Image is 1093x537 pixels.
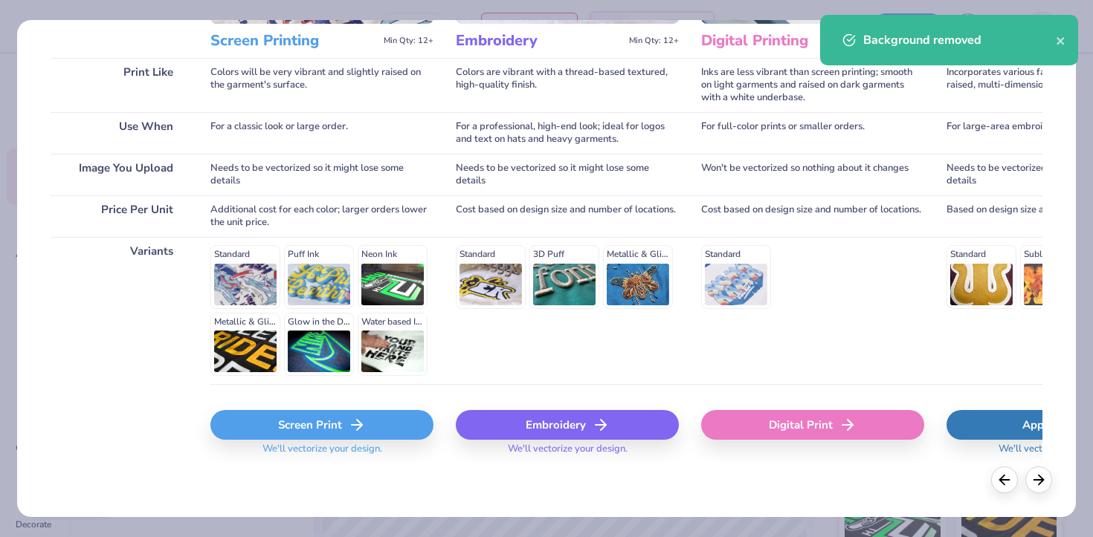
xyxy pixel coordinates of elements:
div: Won't be vectorized so nothing about it changes [701,154,924,195]
button: close [1056,31,1066,49]
div: Background removed [863,31,1056,49]
div: For a professional, high-end look; ideal for logos and text on hats and heavy garments. [456,112,679,154]
h3: Embroidery [456,31,623,51]
span: We'll vectorize your design. [257,443,388,464]
h3: Digital Printing [701,31,868,51]
div: Colors are vibrant with a thread-based textured, high-quality finish. [456,58,679,112]
div: For a classic look or large order. [210,112,433,154]
div: Screen Print [210,410,433,440]
div: Colors will be very vibrant and slightly raised on the garment's surface. [210,58,433,112]
div: Price Per Unit [51,195,188,237]
div: Digital Print [701,410,924,440]
h3: Screen Printing [210,31,378,51]
div: Cost based on design size and number of locations. [701,195,924,237]
div: Needs to be vectorized so it might lose some details [456,154,679,195]
div: Variants [51,237,188,384]
span: We'll vectorize your design. [502,443,633,464]
div: Cost based on design size and number of locations. [456,195,679,237]
div: For full-color prints or smaller orders. [701,112,924,154]
div: Image You Upload [51,154,188,195]
div: Additional cost for each color; larger orders lower the unit price. [210,195,433,237]
div: Print Like [51,58,188,112]
div: Use When [51,112,188,154]
span: Min Qty: 12+ [384,36,433,46]
div: Needs to be vectorized so it might lose some details [210,154,433,195]
div: Inks are less vibrant than screen printing; smooth on light garments and raised on dark garments ... [701,58,924,112]
div: Embroidery [456,410,679,440]
span: Min Qty: 12+ [629,36,679,46]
